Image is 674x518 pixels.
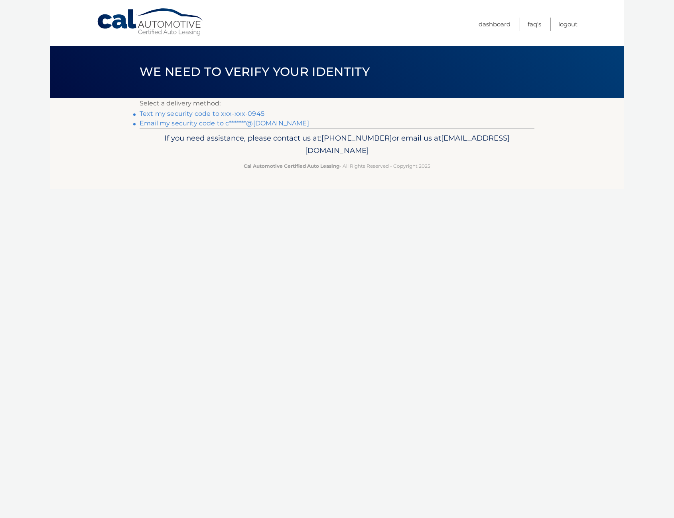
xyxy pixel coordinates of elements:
[140,110,264,117] a: Text my security code to xxx-xxx-0945
[97,8,204,36] a: Cal Automotive
[140,64,370,79] span: We need to verify your identity
[479,18,510,31] a: Dashboard
[558,18,577,31] a: Logout
[145,132,529,157] p: If you need assistance, please contact us at: or email us at
[140,98,534,109] p: Select a delivery method:
[528,18,541,31] a: FAQ's
[145,162,529,170] p: - All Rights Reserved - Copyright 2025
[140,119,309,127] a: Email my security code to c*******@[DOMAIN_NAME]
[244,163,339,169] strong: Cal Automotive Certified Auto Leasing
[321,133,392,143] span: [PHONE_NUMBER]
